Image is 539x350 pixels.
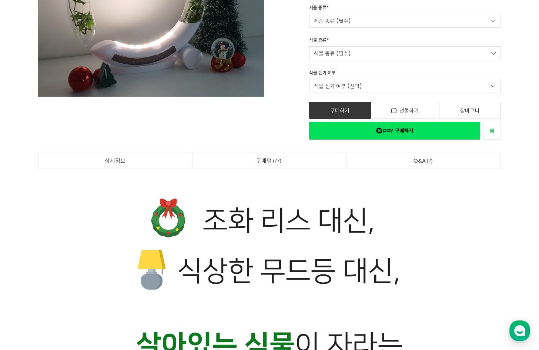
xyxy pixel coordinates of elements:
[114,246,123,252] span: 설정
[96,235,142,253] a: 설정
[309,37,329,46] div: 식물 종류
[426,157,434,164] span: 2
[309,14,501,28] a: 제품 종류 (필수)
[309,102,371,119] a: 구매하기
[439,102,501,119] a: 장바구니
[49,235,96,253] a: 대화
[68,246,77,252] span: 대화
[272,157,282,164] span: 77
[374,102,436,119] a: 선물하기
[309,46,501,60] a: 식물 종류 (필수)
[309,4,329,14] div: 제품 종류
[23,246,28,252] span: 홈
[399,107,419,114] span: 선물하기
[346,153,500,169] a: Q&A2
[192,153,346,169] a: 구매평77
[309,69,336,79] div: 식물 심기 여부
[38,153,192,169] a: 상세정보
[483,122,501,140] a: 새창
[2,235,49,253] a: 홈
[309,122,481,140] a: 새창
[309,79,501,93] a: 식물 심기 여부 (선택)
